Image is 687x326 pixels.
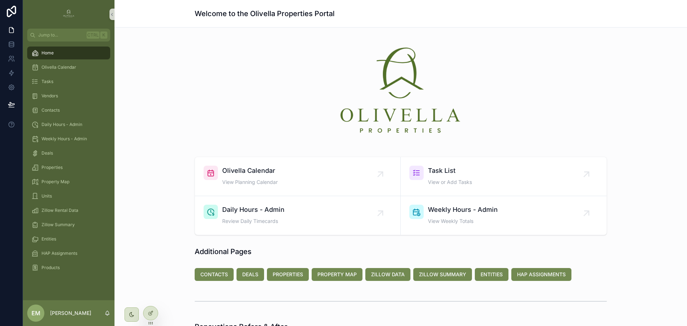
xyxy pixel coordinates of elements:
[428,179,472,186] span: View or Add Tasks
[517,271,566,278] span: HAP ASSIGNMENTS
[481,271,503,278] span: ENTITIES
[222,179,278,186] span: View Planning Calendar
[428,218,498,225] span: View Weekly Totals
[195,196,401,235] a: Daily Hours - AdminReview Daily Timecards
[27,47,110,59] a: Home
[42,50,54,56] span: Home
[42,193,52,199] span: Units
[195,157,401,196] a: Olivella CalendarView Planning Calendar
[27,61,110,74] a: Olivella Calendar
[365,268,410,281] button: ZILLOW DATA
[42,107,60,113] span: Contacts
[27,204,110,217] a: Zillow Rental Data
[42,208,78,213] span: Zillow Rental Data
[237,268,264,281] button: DEALS
[27,190,110,203] a: Units
[27,161,110,174] a: Properties
[27,147,110,160] a: Deals
[27,218,110,231] a: Zillow Summary
[101,32,107,38] span: K
[419,271,466,278] span: ZILLOW SUMMARY
[27,132,110,145] a: Weekly Hours - Admin
[63,9,74,20] img: App logo
[38,32,84,38] span: Jump to...
[27,89,110,102] a: Vendors
[42,165,63,170] span: Properties
[401,157,606,196] a: Task ListView or Add Tasks
[401,196,606,235] a: Weekly Hours - AdminView Weekly Totals
[27,233,110,245] a: Entities
[42,236,56,242] span: Entities
[195,9,335,19] h1: Welcome to the Olivella Properties Portal
[87,31,99,39] span: Ctrl
[27,175,110,188] a: Property Map
[27,247,110,260] a: HAP Assignments
[273,271,303,278] span: PROPERTIES
[413,268,472,281] button: ZILLOW SUMMARY
[242,271,258,278] span: DEALS
[42,222,75,228] span: Zillow Summary
[42,136,87,142] span: Weekly Hours - Admin
[200,271,228,278] span: CONTACTS
[42,64,76,70] span: Olivella Calendar
[195,247,252,257] h1: Additional Pages
[317,271,357,278] span: PROPERTY MAP
[222,205,284,215] span: Daily Hours - Admin
[23,42,114,283] div: scrollable content
[475,268,508,281] button: ENTITIES
[511,268,571,281] button: HAP ASSIGNMENTS
[42,93,58,99] span: Vendors
[428,166,472,176] span: Task List
[337,45,464,137] img: 28457-Olivella-Picsart-BackgroundRemover.png
[42,265,60,271] span: Products
[42,122,82,127] span: Daily Hours - Admin
[371,271,405,278] span: ZILLOW DATA
[42,250,77,256] span: HAP Assignments
[42,179,69,185] span: Property Map
[428,205,498,215] span: Weekly Hours - Admin
[27,261,110,274] a: Products
[27,75,110,88] a: Tasks
[50,310,91,317] p: [PERSON_NAME]
[42,79,53,84] span: Tasks
[27,104,110,117] a: Contacts
[195,268,234,281] button: CONTACTS
[222,218,284,225] span: Review Daily Timecards
[27,118,110,131] a: Daily Hours - Admin
[27,29,110,42] button: Jump to...CtrlK
[222,166,278,176] span: Olivella Calendar
[267,268,309,281] button: PROPERTIES
[312,268,362,281] button: PROPERTY MAP
[42,150,53,156] span: Deals
[31,309,40,317] span: EM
